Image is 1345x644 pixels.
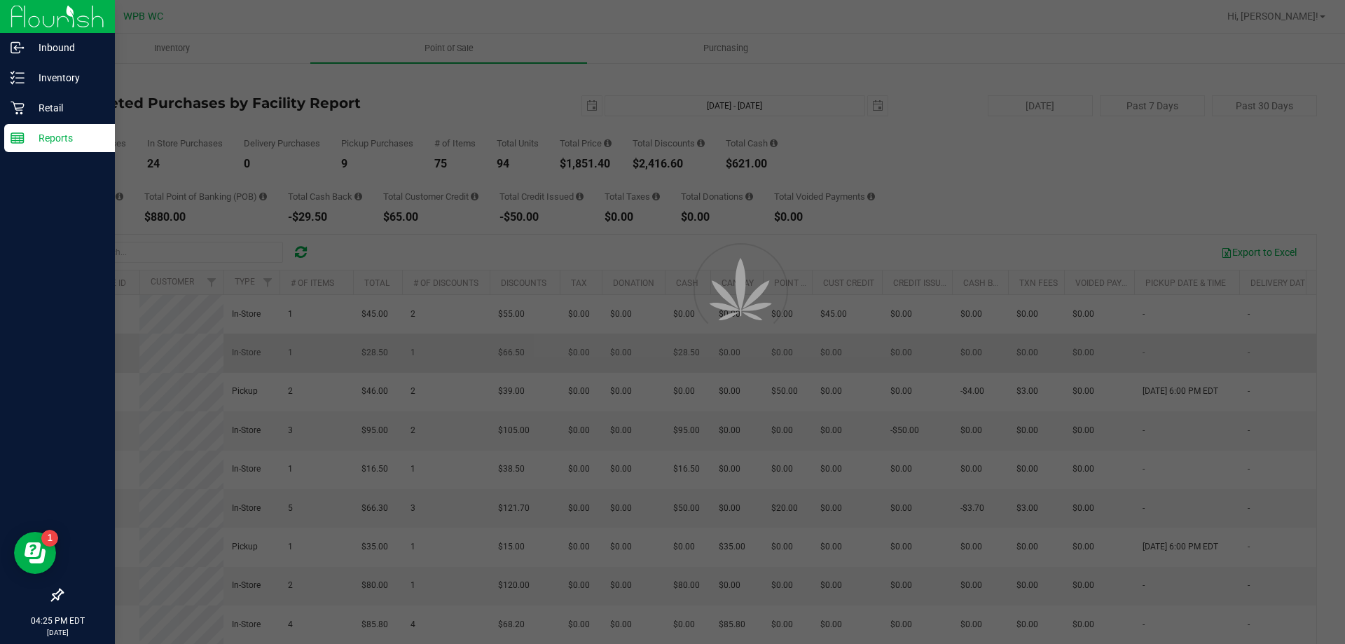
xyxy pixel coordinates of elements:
p: 04:25 PM EDT [6,615,109,627]
p: Retail [25,100,109,116]
inline-svg: Inventory [11,71,25,85]
iframe: Resource center [14,532,56,574]
p: Reports [25,130,109,146]
inline-svg: Retail [11,101,25,115]
iframe: Resource center unread badge [41,530,58,547]
inline-svg: Reports [11,131,25,145]
p: Inbound [25,39,109,56]
inline-svg: Inbound [11,41,25,55]
p: Inventory [25,69,109,86]
p: [DATE] [6,627,109,638]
